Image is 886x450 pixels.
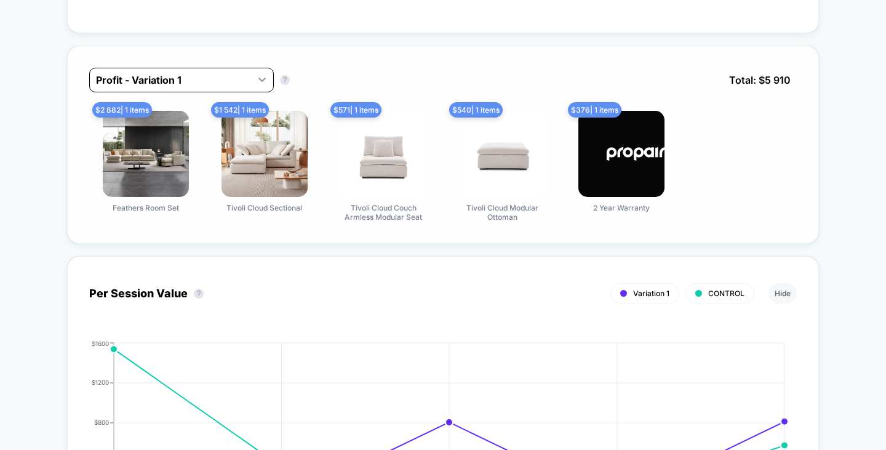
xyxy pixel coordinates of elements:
span: Tivoli Cloud Modular Ottoman [457,203,549,222]
span: $ 1 542 | 1 items [211,102,269,118]
tspan: $1200 [92,379,109,386]
span: $ 376 | 1 items [568,102,621,118]
span: Variation 1 [633,289,669,298]
span: Feathers Room Set [113,203,179,212]
button: ? [280,75,290,85]
img: Tivoli Cloud Couch Armless Modular Seat [340,111,426,197]
span: $ 2 882 | 1 items [92,102,152,118]
span: CONTROL [708,289,744,298]
img: Feathers Room Set [103,111,189,197]
button: Hide [768,283,797,303]
img: 2 Year Warranty [578,111,664,197]
span: Tivoli Cloud Couch Armless Modular Seat [337,203,429,222]
tspan: $1600 [92,339,109,347]
span: 2 Year Warranty [593,203,650,212]
img: Tivoli Cloud Modular Ottoman [460,111,546,197]
button: ? [194,289,204,299]
span: $ 540 | 1 items [449,102,503,118]
span: Tivoli Cloud Sectional [226,203,302,212]
img: Tivoli Cloud Sectional [221,111,308,197]
span: $ 571 | 1 items [330,102,381,118]
span: Total: $ 5 910 [723,68,797,92]
tspan: $800 [94,419,109,426]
